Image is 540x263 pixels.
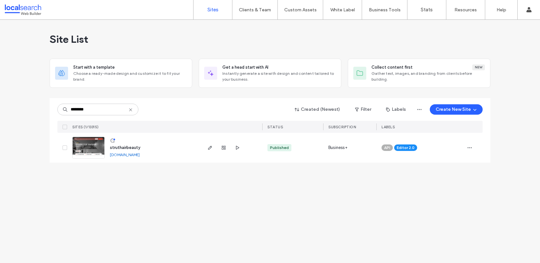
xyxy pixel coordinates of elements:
[371,64,413,71] span: Collect content first
[239,7,271,13] label: Clients & Team
[267,125,283,129] span: STATUS
[222,71,336,82] span: Instantly generate a site with design and content tailored to your business.
[110,145,140,150] a: struthairbeauty
[199,59,341,88] div: Get a head start with AIInstantly generate a site with design and content tailored to your business.
[328,125,356,129] span: SUBSCRIPTION
[497,7,506,13] label: Help
[330,7,355,13] label: White Label
[207,7,218,13] label: Sites
[348,59,490,88] div: Collect content firstNewGather text, images, and branding from clients before building.
[50,33,88,46] span: Site List
[72,125,99,129] span: SITES (1/13315)
[289,104,346,115] button: Created (Newest)
[454,7,477,13] label: Resources
[73,71,187,82] span: Choose a ready-made design and customize it to fit your brand.
[382,125,395,129] span: LABELS
[430,104,483,115] button: Create New Site
[284,7,317,13] label: Custom Assets
[397,145,415,151] span: Editor 2.0
[472,64,485,70] div: New
[73,64,115,71] span: Start with a template
[371,71,485,82] span: Gather text, images, and branding from clients before building.
[50,59,192,88] div: Start with a templateChoose a ready-made design and customize it to fit your brand.
[270,145,289,151] div: Published
[110,152,140,157] a: [DOMAIN_NAME]
[380,104,412,115] button: Labels
[348,104,378,115] button: Filter
[328,144,347,151] span: Business+
[421,7,433,13] label: Stats
[384,145,390,151] span: API
[222,64,268,71] span: Get a head start with AI
[369,7,401,13] label: Business Tools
